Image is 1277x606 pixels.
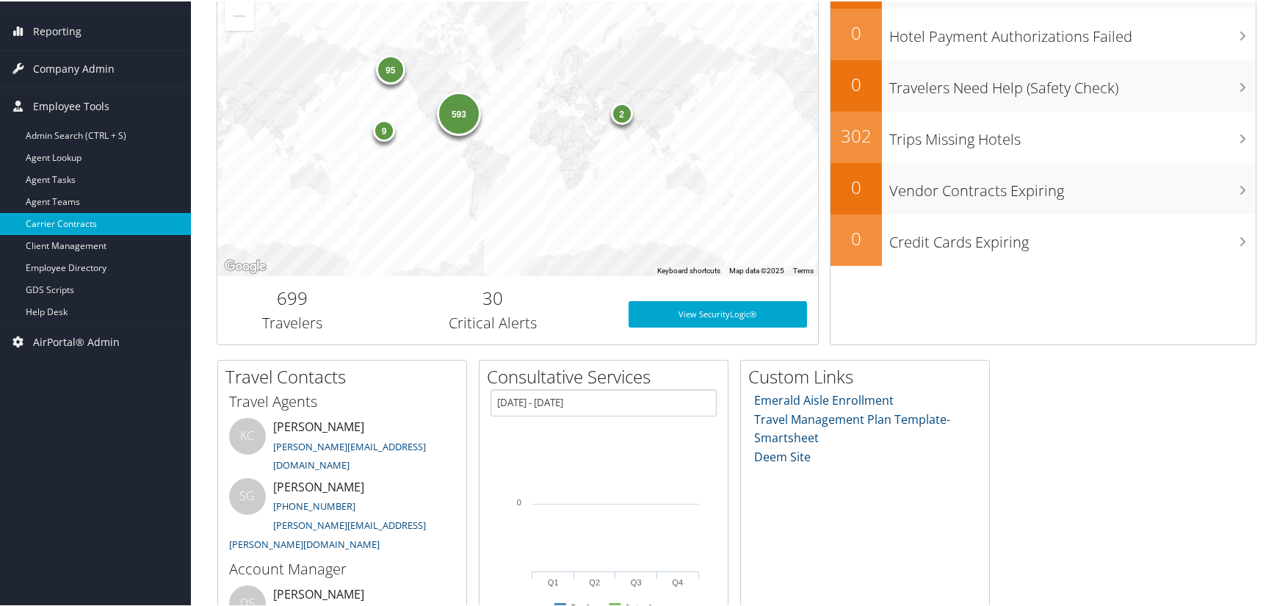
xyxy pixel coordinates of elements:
[33,49,115,86] span: Company Admin
[831,173,882,198] h2: 0
[831,213,1256,264] a: 0Credit Cards Expiring
[629,300,807,326] a: View SecurityLogic®
[225,363,466,388] h2: Travel Contacts
[33,12,82,48] span: Reporting
[631,577,642,585] text: Q3
[754,410,950,445] a: Travel Management Plan Template- Smartsheet
[273,439,426,471] a: [PERSON_NAME][EMAIL_ADDRESS][DOMAIN_NAME]
[378,311,607,332] h3: Critical Alerts
[228,311,356,332] h3: Travelers
[222,477,463,555] li: [PERSON_NAME]
[831,59,1256,110] a: 0Travelers Need Help (Safety Check)
[221,256,269,275] a: Open this area in Google Maps (opens a new window)
[33,87,109,123] span: Employee Tools
[517,497,521,505] tspan: 0
[657,264,720,275] button: Keyboard shortcuts
[33,322,120,359] span: AirPortal® Admin
[831,71,882,95] h2: 0
[437,90,481,134] div: 593
[889,18,1256,46] h3: Hotel Payment Authorizations Failed
[889,172,1256,200] h3: Vendor Contracts Expiring
[611,101,633,123] div: 2
[222,416,463,477] li: [PERSON_NAME]
[831,122,882,147] h2: 302
[754,391,894,407] a: Emerald Aisle Enrollment
[672,577,683,585] text: Q4
[729,265,784,273] span: Map data ©2025
[229,517,426,549] a: [PERSON_NAME][EMAIL_ADDRESS][PERSON_NAME][DOMAIN_NAME]
[373,118,395,140] div: 9
[229,390,455,411] h3: Travel Agents
[589,577,600,585] text: Q2
[831,110,1256,162] a: 302Trips Missing Hotels
[831,225,882,250] h2: 0
[889,69,1256,97] h3: Travelers Need Help (Safety Check)
[229,558,455,578] h3: Account Manager
[748,363,989,388] h2: Custom Links
[229,416,266,453] div: KC
[831,19,882,44] h2: 0
[754,447,811,463] a: Deem Site
[889,223,1256,251] h3: Credit Cards Expiring
[831,7,1256,59] a: 0Hotel Payment Authorizations Failed
[378,284,607,309] h2: 30
[221,256,269,275] img: Google
[548,577,559,585] text: Q1
[889,120,1256,148] h3: Trips Missing Hotels
[228,284,356,309] h2: 699
[273,498,355,511] a: [PHONE_NUMBER]
[229,477,266,513] div: SG
[793,265,814,273] a: Terms (opens in new tab)
[376,54,405,83] div: 95
[831,162,1256,213] a: 0Vendor Contracts Expiring
[487,363,728,388] h2: Consultative Services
